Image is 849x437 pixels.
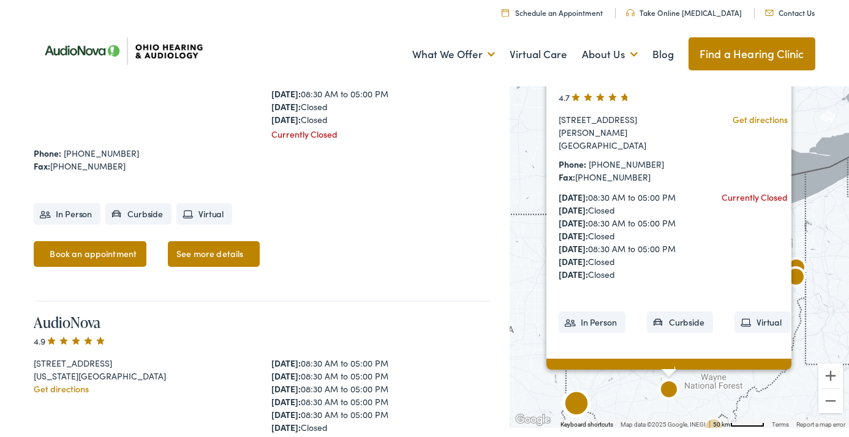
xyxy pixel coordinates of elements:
[271,383,301,395] strong: [DATE]:
[733,113,788,125] a: Get directions
[674,358,802,396] a: See more details
[722,190,788,203] div: Currently Closed
[271,370,301,382] strong: [DATE]:
[559,203,588,215] strong: [DATE]:
[34,335,107,347] span: 4.9
[559,170,575,182] strong: Fax:
[782,255,811,284] div: AudioNova
[654,376,684,406] div: AudioNova
[652,32,674,77] a: Blog
[621,421,706,428] span: Map data ©2025 Google, INEGI
[513,412,553,428] a: Open this area in Google Maps (opens a new window)
[647,311,713,332] li: Curbside
[589,157,664,170] a: [PHONE_NUMBER]
[105,203,172,225] li: Curbside
[559,69,625,89] a: AudioNova
[559,229,588,241] strong: [DATE]:
[559,242,588,254] strong: [DATE]:
[559,267,588,280] strong: [DATE]:
[271,395,301,408] strong: [DATE]:
[559,113,698,138] div: [STREET_ADDRESS][PERSON_NAME]
[34,370,253,383] div: [US_STATE][GEOGRAPHIC_DATA]
[546,358,674,396] a: Book an appointment
[559,190,588,203] strong: [DATE]:
[176,203,232,225] li: Virtual
[271,408,301,420] strong: [DATE]:
[34,147,61,159] strong: Phone:
[271,357,301,369] strong: [DATE]:
[271,421,301,433] strong: [DATE]:
[34,203,100,225] li: In Person
[781,264,810,293] div: AudioNova
[271,128,491,141] div: Currently Closed
[559,91,631,103] span: 4.7
[64,147,139,159] a: [PHONE_NUMBER]
[765,7,815,18] a: Contact Us
[713,421,730,428] span: 50 km
[34,241,146,267] a: Book an appointment
[559,311,625,332] li: In Person
[560,420,613,429] button: Keyboard shortcuts
[818,364,843,388] button: Zoom in
[412,32,495,77] a: What We Offer
[734,311,790,332] li: Virtual
[626,7,742,18] a: Take Online [MEDICAL_DATA]
[559,138,698,151] div: [GEOGRAPHIC_DATA]
[559,190,698,280] div: 08:30 AM to 05:00 PM Closed 08:30 AM to 05:00 PM Closed 08:30 AM to 05:00 PM Closed Closed
[271,113,301,125] strong: [DATE]:
[818,389,843,413] button: Zoom out
[271,100,301,113] strong: [DATE]:
[510,32,567,77] a: Virtual Care
[34,160,50,172] strong: Fax:
[796,421,845,428] a: Report a map error
[559,216,588,228] strong: [DATE]:
[559,170,698,183] div: [PHONE_NUMBER]
[513,412,553,428] img: Google
[582,32,638,77] a: About Us
[34,357,253,370] div: [STREET_ADDRESS]
[271,88,301,100] strong: [DATE]:
[559,255,588,267] strong: [DATE]:
[168,241,260,267] a: See more details
[626,9,635,17] img: Headphones icone to schedule online hearing test in Cincinnati, OH
[559,157,586,170] strong: Phone:
[34,383,89,395] a: Get directions
[765,10,774,16] img: Mail icon representing email contact with Ohio Hearing in Cincinnati, OH
[772,421,789,428] a: Terms (opens in new tab)
[562,391,591,420] div: AudioNova
[689,37,815,70] a: Find a Hearing Clinic
[502,9,509,17] img: Calendar Icon to schedule a hearing appointment in Cincinnati, OH
[502,7,603,18] a: Schedule an Appointment
[34,312,100,332] a: AudioNova
[34,160,490,173] div: [PHONE_NUMBER]
[709,419,768,428] button: Map Scale: 50 km per 52 pixels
